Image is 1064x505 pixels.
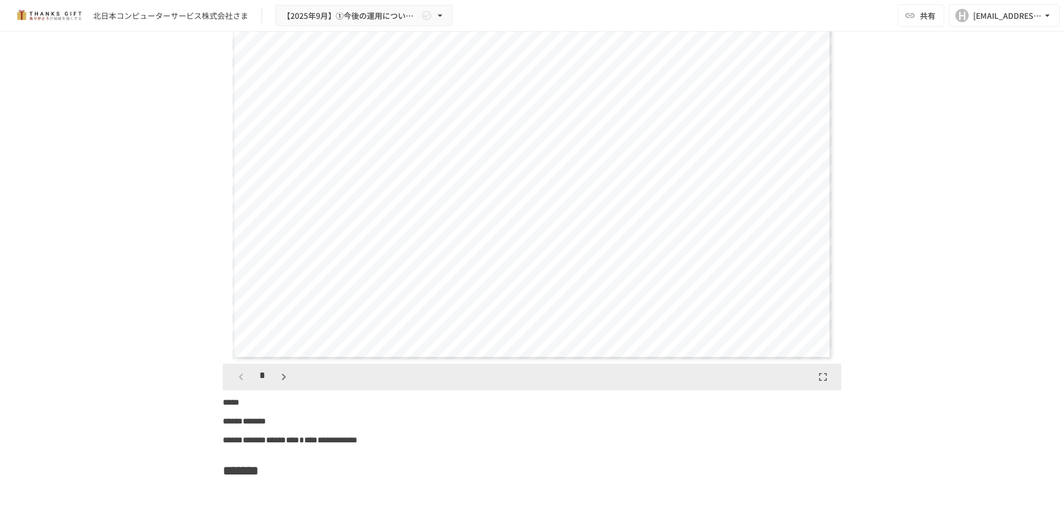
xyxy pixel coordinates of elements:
[93,10,248,22] div: 北日本コンピューターサービス株式会社さま
[949,4,1060,27] button: H[EMAIL_ADDRESS][DOMAIN_NAME]
[955,9,969,22] div: H
[898,4,944,27] button: 共有
[283,9,419,23] span: 【2025年9月】①今後の運用についてのご案内/THANKS GIFTキックオフMTG
[13,7,84,24] img: mMP1OxWUAhQbsRWCurg7vIHe5HqDpP7qZo7fRoNLXQh
[920,9,935,22] span: 共有
[223,17,841,364] div: Page 1
[973,9,1042,23] div: [EMAIL_ADDRESS][DOMAIN_NAME]
[275,5,453,27] button: 【2025年9月】①今後の運用についてのご案内/THANKS GIFTキックオフMTG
